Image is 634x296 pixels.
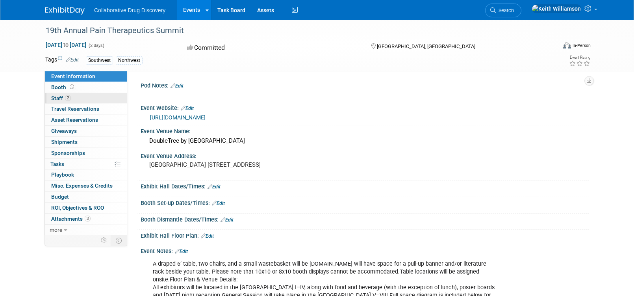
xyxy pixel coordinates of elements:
pre: [GEOGRAPHIC_DATA] [STREET_ADDRESS] [149,161,319,168]
a: Asset Reservations [45,115,127,125]
div: DoubleTree by [GEOGRAPHIC_DATA] [146,135,583,147]
a: Travel Reservations [45,104,127,114]
a: Search [485,4,521,17]
span: to [62,42,70,48]
div: Southwest [86,56,113,65]
span: 2 [65,95,71,101]
span: Collaborative Drug Discovery [94,7,165,13]
a: Attachments3 [45,214,127,224]
td: Tags [45,56,79,65]
img: Keith Williamson [532,4,581,13]
span: Asset Reservations [51,117,98,123]
a: Misc. Expenses & Credits [45,181,127,191]
div: 19th Annual Pain Therapeutics Summit [43,24,544,38]
span: Sponsorships [51,150,85,156]
span: Playbook [51,171,74,178]
div: Exhibit Hall Floor Plan: [141,230,589,240]
img: Format-Inperson.png [563,42,571,48]
a: Edit [212,201,225,206]
span: more [50,227,62,233]
span: Search [496,7,514,13]
a: Edit [175,249,188,254]
span: Staff [51,95,71,101]
div: Exhibit Hall Dates/Times: [141,181,589,191]
div: Event Venue Address: [141,150,589,160]
span: Event Information [51,73,95,79]
a: Booth [45,82,127,93]
div: Event Website: [141,102,589,112]
span: Giveaways [51,128,77,134]
a: Budget [45,192,127,202]
a: [URL][DOMAIN_NAME] [150,114,206,121]
div: Event Format [510,41,591,53]
a: Giveaways [45,126,127,136]
span: Booth not reserved yet [68,84,76,90]
span: ROI, Objectives & ROO [51,205,104,211]
div: Event Venue Name: [141,125,589,135]
span: Tasks [50,161,64,167]
td: Toggle Event Tabs [111,235,127,246]
a: more [45,225,127,235]
a: Edit [181,106,194,111]
a: Edit [66,57,79,63]
span: Shipments [51,139,78,145]
a: ROI, Objectives & ROO [45,203,127,213]
td: Personalize Event Tab Strip [97,235,111,246]
div: Northwest [116,56,143,65]
a: Staff2 [45,93,127,104]
a: Shipments [45,137,127,147]
div: Pod Notes: [141,80,589,90]
span: 3 [85,216,91,222]
div: Booth Set-up Dates/Times: [141,197,589,207]
a: Tasks [45,159,127,169]
span: [DATE] [DATE] [45,41,87,48]
span: Attachments [51,216,91,222]
img: ExhibitDay [45,7,85,15]
div: Booth Dismantle Dates/Times: [141,214,589,224]
a: Edit [171,83,184,89]
div: Event Notes: [141,245,589,255]
a: Event Information [45,71,127,82]
span: Travel Reservations [51,106,99,112]
span: Misc. Expenses & Credits [51,182,113,189]
a: Playbook [45,169,127,180]
div: Event Rating [569,56,590,60]
span: Budget [51,194,69,200]
div: In-Person [572,43,591,48]
span: (2 days) [88,43,104,48]
span: Booth [51,84,76,90]
span: [GEOGRAPHIC_DATA], [GEOGRAPHIC_DATA] [377,43,475,49]
a: Edit [221,217,234,223]
a: Sponsorships [45,148,127,158]
div: Committed [185,41,359,55]
a: Edit [208,184,221,190]
a: Edit [201,233,214,239]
